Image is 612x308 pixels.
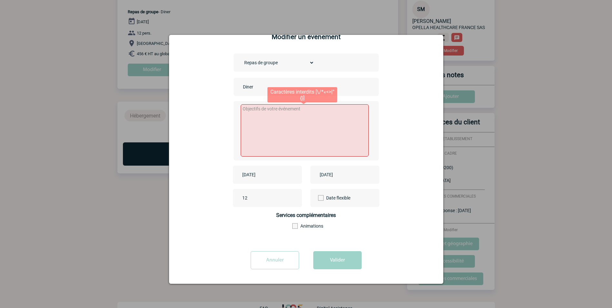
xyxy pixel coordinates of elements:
input: Annuler [251,251,299,269]
h4: Services complémentaires [234,212,379,218]
label: Date flexible [318,189,340,207]
input: Nom de l'événement [241,83,332,91]
input: Date de début [241,170,285,179]
h2: Modifier un événement [177,33,435,41]
input: Nombre de participants [241,194,301,202]
input: Date de fin [318,170,363,179]
div: Caractères interdits [\/*«<>|°{}] [267,87,337,102]
label: Animations [292,223,327,229]
button: Valider [313,251,362,269]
